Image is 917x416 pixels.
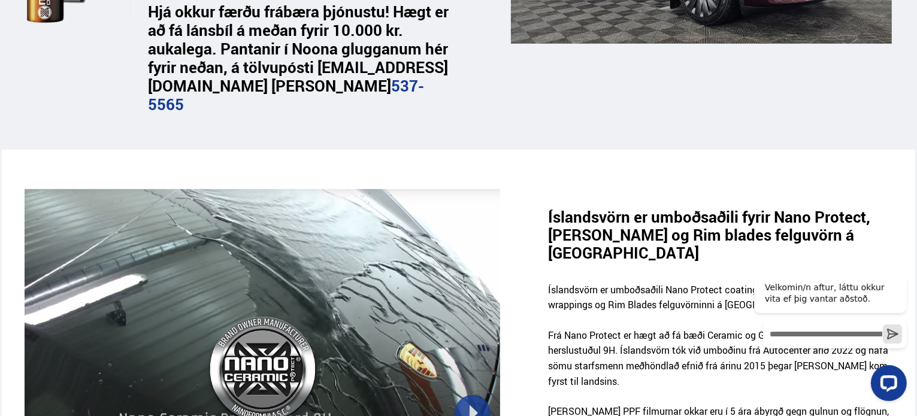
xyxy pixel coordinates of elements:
[548,208,892,262] h3: Íslandsvörn er umboðsaðili fyrir Nano Protect, [PERSON_NAME] og Rim blades felguvörn á [GEOGRAPHI...
[149,75,425,115] a: 537-5565
[745,253,912,411] iframe: LiveChat chat widget
[548,328,892,404] p: Frá Nano Protect er hægt að fá bæði Ceramic og Grafín húð báðar með herslustuðul 9H. Íslandsvörn ...
[149,1,449,116] strong: Hjá okkur færðu frábæra þjónustu! Hægt er að fá lánsbíl á meðan fyrir 10.000 kr. aukalega. Pantan...
[548,283,892,328] p: Íslandsvörn er umboðsaðili Nano Protect coatings, Carlike premium PPF wrappings og Rim Blades fel...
